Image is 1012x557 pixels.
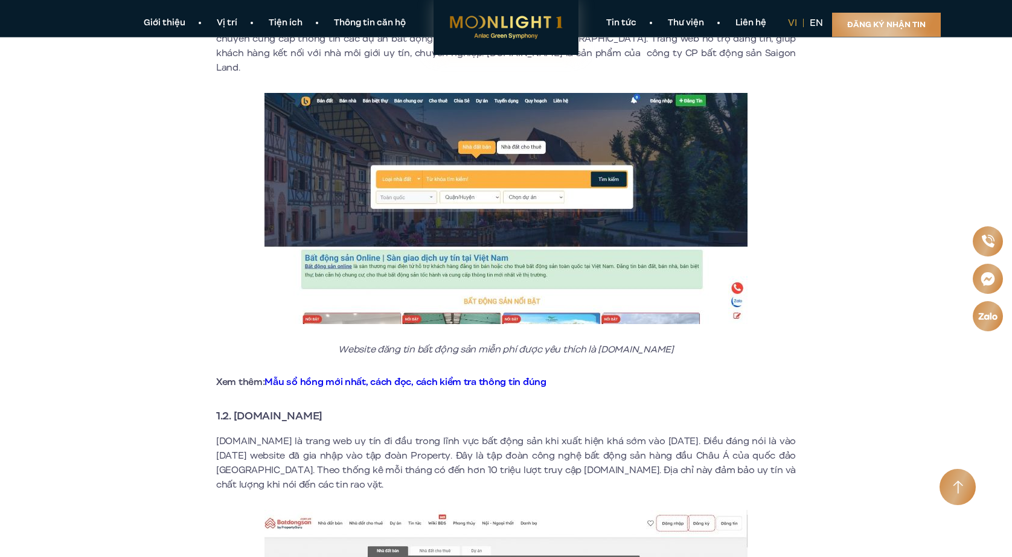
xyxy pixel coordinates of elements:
[318,17,421,30] a: Thông tin căn hộ
[810,16,823,30] a: en
[832,13,941,37] a: Đăng ký nhận tin
[720,17,782,30] a: Liên hệ
[216,408,322,424] strong: 1.2. [DOMAIN_NAME]
[253,17,318,30] a: Tiện ích
[591,17,652,30] a: Tin tức
[216,434,796,492] p: [DOMAIN_NAME] là trang web uy tín đi đầu trong lĩnh vực bất động sản khi xuất hiện khá sớm vào [D...
[652,17,720,30] a: Thư viện
[216,375,546,389] strong: Xem thêm:
[264,375,546,389] a: Mẫu sổ hồng mới nhất, cách đọc, cách kiểm tra thông tin đúng
[953,480,963,494] img: Arrow icon
[264,93,748,324] img: Website đăng tin bất động sản miễn phí được yêu thích là Batdongsanonline.vn
[977,310,998,322] img: Zalo icon
[980,234,996,249] img: Phone icon
[216,17,796,75] p: Một trong những trang web đăng tin bất động sản miễn phí được nhiều người lựa chọn chính là [DOMA...
[788,16,797,30] a: vi
[338,343,673,356] em: Website đăng tin bất động sản miễn phí được yêu thích là [DOMAIN_NAME]
[128,17,201,30] a: Giới thiệu
[979,270,997,287] img: Messenger icon
[201,17,253,30] a: Vị trí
